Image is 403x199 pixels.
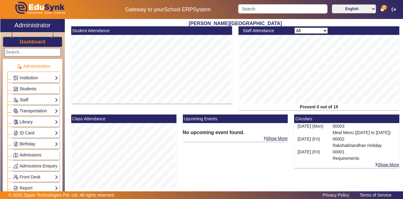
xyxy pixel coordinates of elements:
img: Students.png [13,87,18,91]
mat-card-header: Student Attendance [71,26,232,35]
div: 00003 [329,123,399,136]
div: 00002 [329,136,399,149]
a: Terms of Service [357,191,394,199]
a: Show More [263,136,288,141]
input: Search... [5,48,61,56]
a: Admissions [13,152,58,159]
h2: [PERSON_NAME][GEOGRAPHIC_DATA] [68,21,403,26]
span: Admissions [20,152,42,157]
div: Present 0 out of 15 [238,104,399,110]
mat-card-header: Upcoming Events [183,115,288,123]
a: Dashboard [19,39,46,45]
p: Meal Menu ([DATE] to [DATE]) [333,130,396,136]
span: Admissions-Enquiry [20,163,57,168]
h5: Gateway to your System [104,6,232,13]
a: Admissions-Enquiry [13,163,58,170]
p: Rakshabhandhan Holiday [333,142,396,149]
mat-card-header: Circulars [294,115,399,123]
img: Administration.png [16,64,22,69]
a: Administrator [0,19,65,32]
input: Search [238,4,327,13]
span: 2 [381,5,387,10]
span: Students [20,86,36,91]
div: [DATE] (Mon) [294,123,329,136]
p: Administration [7,63,59,69]
p: © 2025 Zipper Technologies Pvt. Ltd. All rights reserved. [9,192,115,198]
img: Admissions.png [13,153,18,157]
h6: No upcoming event found. [183,130,288,135]
p: Requirements [333,155,396,162]
span: School ERP [164,6,193,13]
img: Behavior-reports.png [13,164,18,168]
mat-card-header: Class Attendance [71,115,176,123]
div: 00001 [329,149,399,162]
div: [DATE] (Fri) [294,136,329,149]
div: [DATE] (Fri) [294,149,329,162]
h2: Administrator [14,21,50,29]
h3: Dashboard [20,39,45,45]
a: Privacy Policy [320,191,352,199]
div: Staff Attendance [240,28,291,34]
a: Show More [375,162,400,167]
a: Students [13,85,58,92]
